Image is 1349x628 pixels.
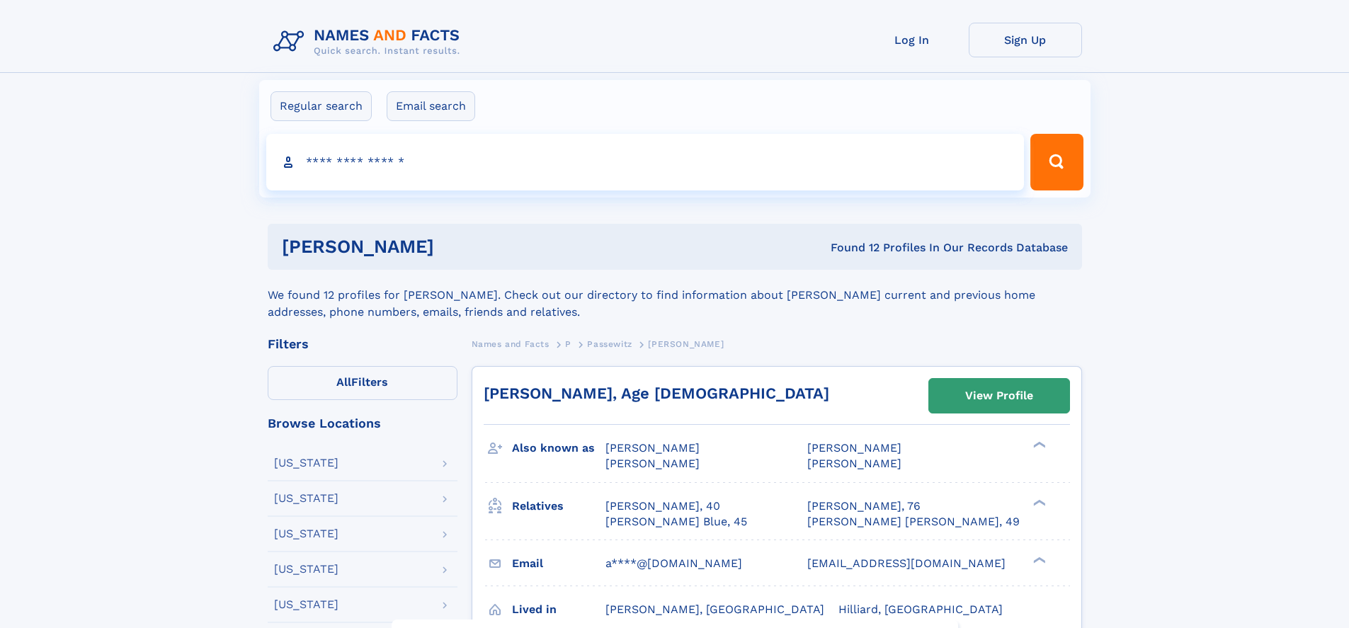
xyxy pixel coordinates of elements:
[605,441,700,455] span: [PERSON_NAME]
[1030,440,1047,450] div: ❯
[274,457,338,469] div: [US_STATE]
[1030,134,1083,190] button: Search Button
[648,339,724,349] span: [PERSON_NAME]
[512,494,605,518] h3: Relatives
[605,498,720,514] a: [PERSON_NAME], 40
[512,436,605,460] h3: Also known as
[605,514,747,530] a: [PERSON_NAME] Blue, 45
[605,603,824,616] span: [PERSON_NAME], [GEOGRAPHIC_DATA]
[472,335,550,353] a: Names and Facts
[268,338,457,350] div: Filters
[1030,555,1047,564] div: ❯
[855,23,969,57] a: Log In
[965,379,1033,412] div: View Profile
[587,335,632,353] a: Passewitz
[484,384,829,402] a: [PERSON_NAME], Age [DEMOGRAPHIC_DATA]
[587,339,632,349] span: Passewitz
[969,23,1082,57] a: Sign Up
[807,498,921,514] a: [PERSON_NAME], 76
[1030,498,1047,507] div: ❯
[274,599,338,610] div: [US_STATE]
[282,238,632,256] h1: [PERSON_NAME]
[336,375,351,389] span: All
[807,514,1020,530] a: [PERSON_NAME] [PERSON_NAME], 49
[274,528,338,539] div: [US_STATE]
[807,457,901,470] span: [PERSON_NAME]
[266,134,1025,190] input: search input
[268,417,457,430] div: Browse Locations
[512,552,605,576] h3: Email
[512,598,605,622] h3: Lived in
[268,270,1082,321] div: We found 12 profiles for [PERSON_NAME]. Check out our directory to find information about [PERSON...
[565,339,571,349] span: P
[929,379,1069,413] a: View Profile
[274,493,338,504] div: [US_STATE]
[274,564,338,575] div: [US_STATE]
[632,240,1068,256] div: Found 12 Profiles In Our Records Database
[565,335,571,353] a: P
[268,366,457,400] label: Filters
[271,91,372,121] label: Regular search
[838,603,1003,616] span: Hilliard, [GEOGRAPHIC_DATA]
[807,441,901,455] span: [PERSON_NAME]
[605,457,700,470] span: [PERSON_NAME]
[807,556,1006,570] span: [EMAIL_ADDRESS][DOMAIN_NAME]
[268,23,472,61] img: Logo Names and Facts
[387,91,475,121] label: Email search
